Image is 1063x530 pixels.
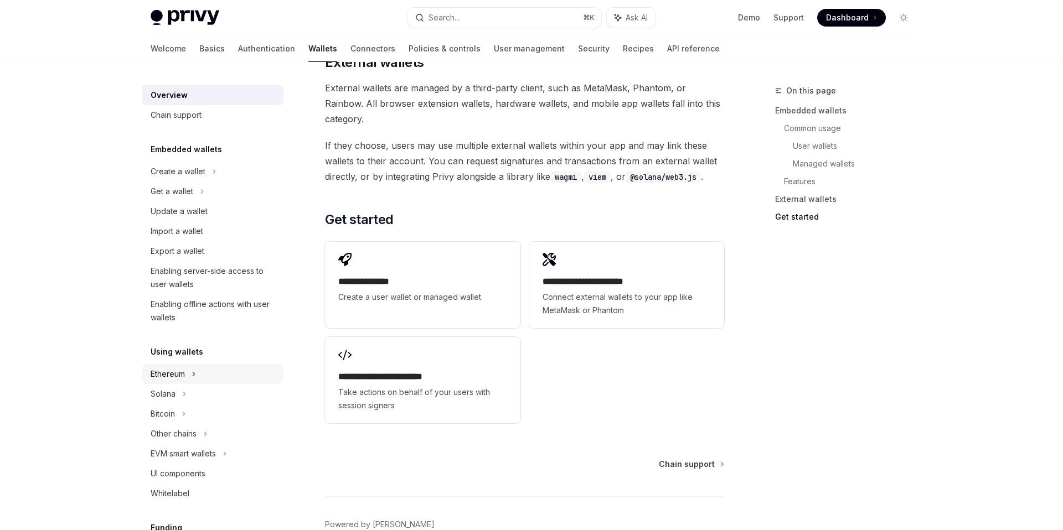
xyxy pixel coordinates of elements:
[775,208,921,226] a: Get started
[151,407,175,420] div: Bitcoin
[151,143,222,156] h5: Embedded wallets
[584,171,611,183] code: viem
[151,345,203,358] h5: Using wallets
[793,155,921,173] a: Managed wallets
[151,205,208,218] div: Update a wallet
[325,519,435,530] a: Powered by [PERSON_NAME]
[738,12,760,23] a: Demo
[151,245,204,258] div: Export a wallet
[325,138,724,184] span: If they choose, users may use multiple external wallets within your app and may link these wallet...
[407,8,601,28] button: Search...⌘K
[151,367,185,381] div: Ethereum
[151,447,216,460] div: EVM smart wallets
[151,185,193,198] div: Get a wallet
[793,137,921,155] a: User wallets
[142,105,283,125] a: Chain support
[142,221,283,241] a: Import a wallet
[151,487,189,500] div: Whitelabel
[350,35,395,62] a: Connectors
[338,290,507,304] span: Create a user wallet or managed wallet
[151,165,205,178] div: Create a wallet
[826,12,869,23] span: Dashboard
[775,190,921,208] a: External wallets
[784,119,921,137] a: Common usage
[151,264,277,291] div: Enabling server-side access to user wallets
[659,459,715,470] span: Chain support
[659,459,723,470] a: Chain support
[607,8,656,28] button: Ask AI
[151,467,205,480] div: UI components
[550,171,581,183] code: wagmi
[142,241,283,261] a: Export a wallet
[325,54,424,71] span: External wallets
[775,102,921,119] a: Embedded wallets
[142,261,283,294] a: Enabling server-side access to user wallets
[151,35,186,62] a: Welcome
[151,10,219,25] img: light logo
[895,9,912,27] button: Toggle dark mode
[151,108,202,122] div: Chain support
[151,225,203,238] div: Import a wallet
[142,201,283,221] a: Update a wallet
[626,12,648,23] span: Ask AI
[325,211,393,228] span: Get started
[142,294,283,328] a: Enabling offline actions with user wallets
[151,298,277,324] div: Enabling offline actions with user wallets
[494,35,565,62] a: User management
[409,35,481,62] a: Policies & controls
[543,290,711,317] span: Connect external wallets to your app like MetaMask or Phantom
[338,386,507,412] span: Take actions on behalf of your users with session signers
[773,12,804,23] a: Support
[325,80,724,127] span: External wallets are managed by a third-party client, such as MetaMask, Phantom, or Rainbow. All ...
[151,387,176,401] div: Solana
[667,35,720,62] a: API reference
[784,173,921,190] a: Features
[578,35,610,62] a: Security
[238,35,295,62] a: Authentication
[626,171,701,183] code: @solana/web3.js
[817,9,886,27] a: Dashboard
[583,13,595,22] span: ⌘ K
[151,427,197,440] div: Other chains
[142,484,283,503] a: Whitelabel
[151,89,188,102] div: Overview
[308,35,337,62] a: Wallets
[142,464,283,484] a: UI components
[199,35,225,62] a: Basics
[786,84,836,97] span: On this page
[623,35,654,62] a: Recipes
[142,85,283,105] a: Overview
[429,11,460,24] div: Search...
